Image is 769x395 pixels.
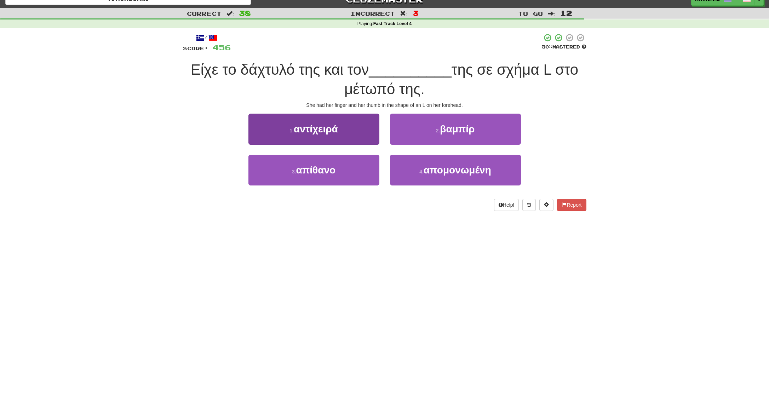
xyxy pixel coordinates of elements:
[522,199,536,211] button: Round history (alt+y)
[436,128,440,133] small: 2 .
[248,114,379,144] button: 1.αντίχειρά
[350,10,395,17] span: Incorrect
[344,61,578,97] span: της σε σχήμα L στο μέτωπό της.
[518,10,543,17] span: To go
[191,61,369,78] span: Είχε το δάχτυλό της και τον
[239,9,251,17] span: 38
[542,44,552,50] span: 50 %
[183,33,231,42] div: /
[369,61,452,78] span: __________
[226,11,234,17] span: :
[560,9,572,17] span: 12
[400,11,408,17] span: :
[183,102,586,109] div: She had her finger and her thumb in the shape of an L on her forehead.
[248,155,379,185] button: 3.απίθανο
[548,11,556,17] span: :
[296,165,335,176] span: απίθανο
[413,9,419,17] span: 3
[557,199,586,211] button: Report
[494,199,519,211] button: Help!
[542,44,586,50] div: Mastered
[187,10,222,17] span: Correct
[440,124,475,134] span: βαμπίρ
[419,169,424,174] small: 4 .
[183,45,208,51] span: Score:
[390,114,521,144] button: 2.βαμπίρ
[390,155,521,185] button: 4.απομονωμένη
[289,128,294,133] small: 1 .
[213,43,231,52] span: 456
[294,124,338,134] span: αντίχειρά
[424,165,491,176] span: απομονωμένη
[373,21,412,26] strong: Fast Track Level 4
[292,169,296,174] small: 3 .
